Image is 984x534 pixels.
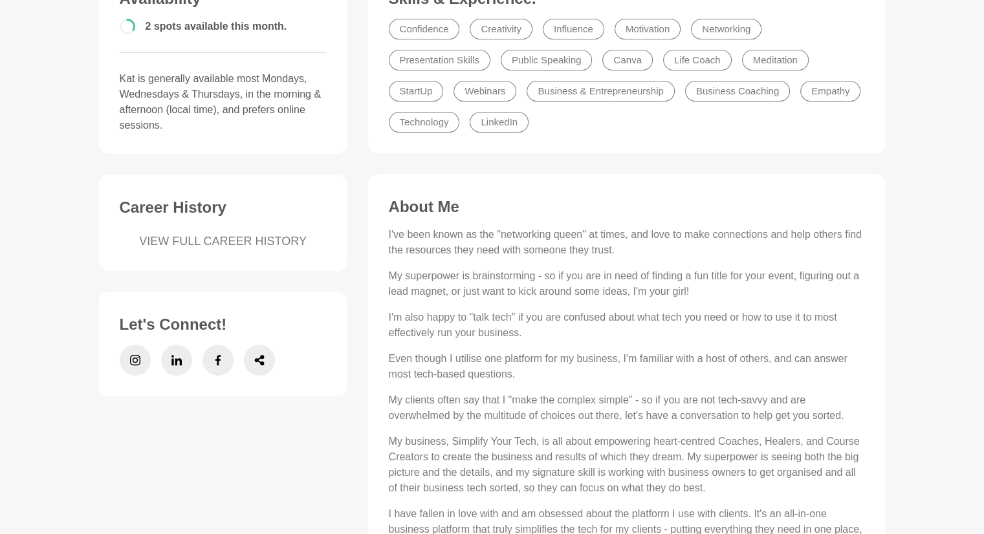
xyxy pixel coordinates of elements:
[120,233,327,250] a: VIEW FULL CAREER HISTORY
[161,345,192,376] a: LinkedIn
[120,315,327,334] h3: Let's Connect!
[120,345,151,376] a: Instagram
[120,71,327,133] p: Kat is generally available most Mondays, Wednesdays & Thursdays, in the morning & afternoon (loca...
[146,21,287,32] span: 2 spots available this month.
[389,197,865,217] h3: About Me
[389,392,865,423] p: My clients often say that I "make the complex simple" - so if you are not tech-savvy and are over...
[120,198,327,217] h3: Career History
[389,351,865,382] p: Even though I utilise one platform for my business, I'm familiar with a host of others, and can a...
[389,227,865,258] p: I've been known as the "networking queen" at times, and love to make connections and help others ...
[244,345,275,376] a: Share
[389,310,865,341] p: I'm also happy to "talk tech" if you are confused about what tech you need or how to use it to mo...
[389,268,865,299] p: My superpower is brainstorming - so if you are in need of finding a fun title for your event, fig...
[389,434,865,496] p: My business, Simplify Your Tech, is all about empowering heart-centred Coaches, Healers, and Cour...
[202,345,234,376] a: Facebook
